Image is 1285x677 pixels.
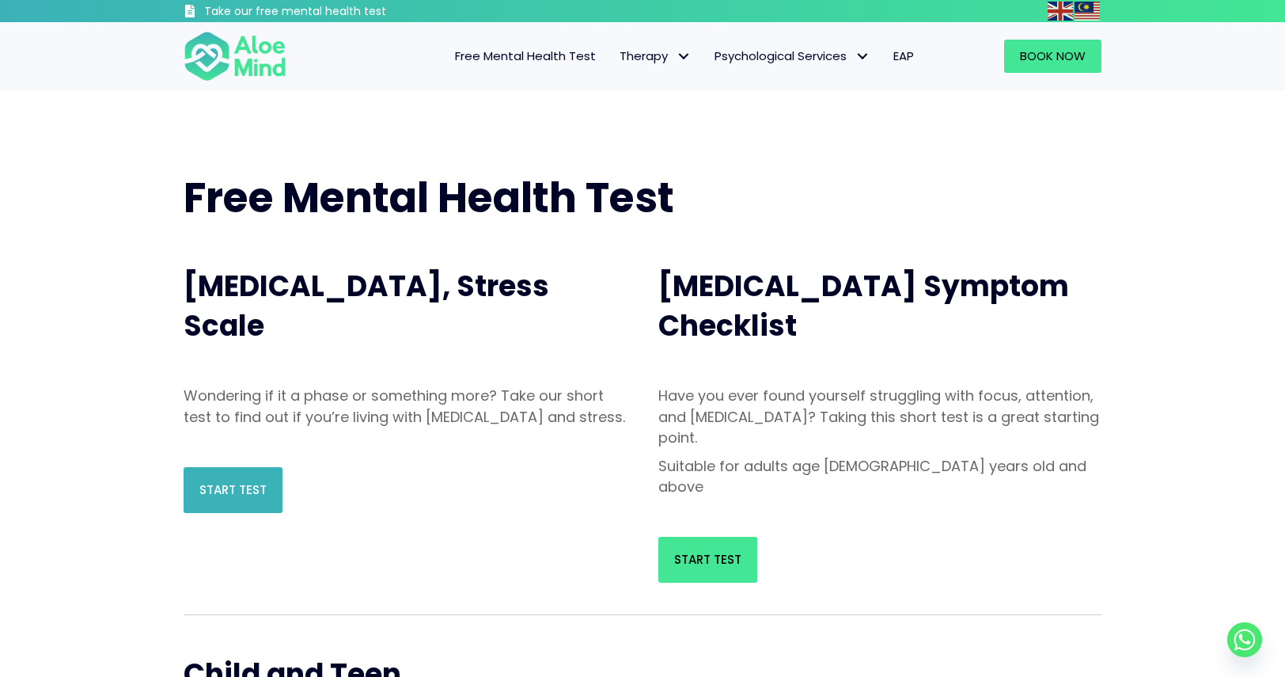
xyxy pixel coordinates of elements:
img: en [1048,2,1073,21]
span: EAP [893,48,914,64]
span: Free Mental Health Test [455,48,596,64]
a: Malay [1075,2,1101,20]
span: Therapy: submenu [672,45,695,68]
a: Whatsapp [1227,622,1262,657]
img: ms [1075,2,1100,21]
p: Wondering if it a phase or something more? Take our short test to find out if you’re living with ... [184,386,627,427]
span: [MEDICAL_DATA] Symptom Checklist [658,266,1069,346]
span: Book Now [1020,48,1086,64]
span: [MEDICAL_DATA], Stress Scale [184,266,549,346]
p: Suitable for adults age [DEMOGRAPHIC_DATA] years old and above [658,456,1101,497]
img: Aloe mind Logo [184,30,286,82]
a: Take our free mental health test [184,4,471,22]
a: TherapyTherapy: submenu [608,40,703,73]
span: Start Test [674,551,741,568]
p: Have you ever found yourself struggling with focus, attention, and [MEDICAL_DATA]? Taking this sh... [658,386,1101,447]
a: Start Test [658,537,757,583]
a: Free Mental Health Test [443,40,608,73]
a: Start Test [184,467,282,513]
h3: Take our free mental health test [204,4,471,20]
span: Free Mental Health Test [184,169,674,226]
a: EAP [881,40,926,73]
span: Therapy [620,48,691,64]
nav: Menu [307,40,926,73]
a: English [1048,2,1075,20]
span: Psychological Services: submenu [851,45,874,68]
a: Psychological ServicesPsychological Services: submenu [703,40,881,73]
span: Start Test [199,481,267,498]
span: Psychological Services [715,48,870,64]
a: Book Now [1004,40,1101,73]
